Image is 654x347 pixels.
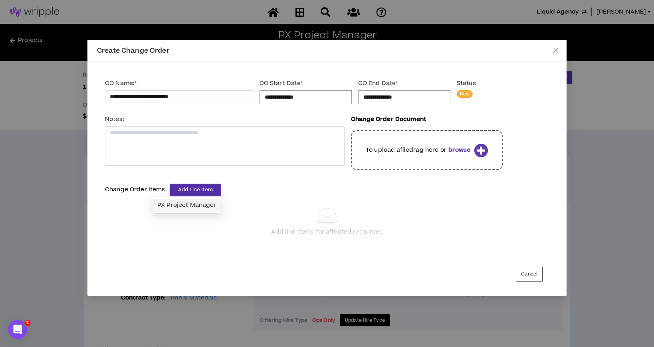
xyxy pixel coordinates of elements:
label: CO Start Date [260,76,352,90]
iframe: Intercom live chat [8,320,27,339]
b: browse [448,146,471,154]
label: Notes: [105,112,345,126]
button: Close [545,40,567,61]
p: Change Order Items [105,185,165,194]
div: To upload afiledrag here orbrowse [351,126,503,174]
label: CO Name: [105,76,253,90]
label: CO End Date [358,76,450,90]
span: 1 [24,320,31,326]
button: Cancel [516,267,543,282]
p: Change Order Document [351,115,426,123]
div: Add line items for affected resources [105,228,549,236]
sup: New [457,90,473,98]
p: To upload a file drag here or [366,146,471,155]
span: close [553,47,559,54]
button: Add Line Item [170,184,221,196]
label: Status [457,76,476,90]
div: Create Change Order [97,46,557,55]
span: PX Project Manager [157,201,216,210]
